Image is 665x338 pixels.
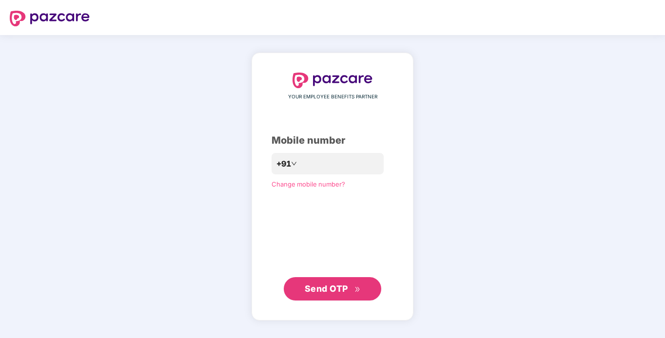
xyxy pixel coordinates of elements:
[272,133,393,148] div: Mobile number
[288,93,377,101] span: YOUR EMPLOYEE BENEFITS PARTNER
[305,283,348,294] span: Send OTP
[354,286,361,293] span: double-right
[284,277,381,300] button: Send OTPdouble-right
[293,73,372,88] img: logo
[272,180,345,188] a: Change mobile number?
[276,158,291,170] span: +91
[10,11,90,26] img: logo
[291,161,297,167] span: down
